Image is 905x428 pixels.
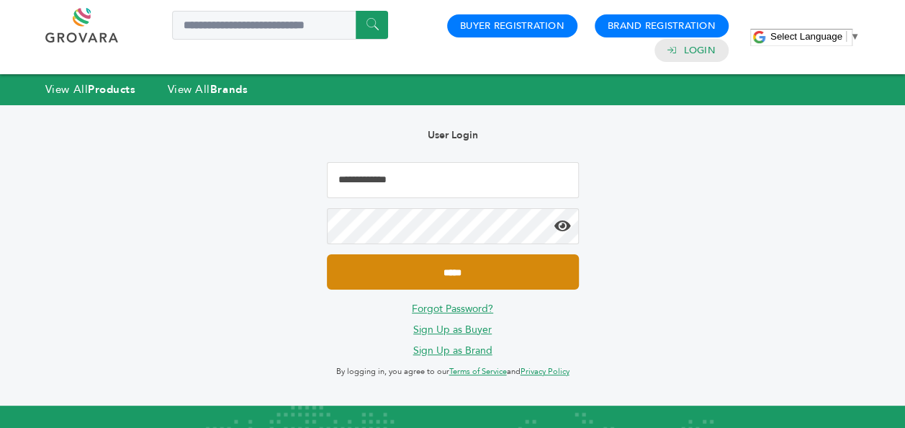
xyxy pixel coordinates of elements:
[327,162,579,198] input: Email Address
[770,31,860,42] a: Select Language​
[460,19,564,32] a: Buyer Registration
[683,44,715,57] a: Login
[412,302,493,316] a: Forgot Password?
[413,344,492,357] a: Sign Up as Brand
[850,31,860,42] span: ▼
[172,11,388,40] input: Search a product or brand...
[45,82,136,97] a: View AllProducts
[770,31,842,42] span: Select Language
[210,82,248,97] strong: Brands
[608,19,716,32] a: Brand Registration
[428,128,478,142] b: User Login
[413,323,492,336] a: Sign Up as Buyer
[521,366,569,377] a: Privacy Policy
[327,208,579,244] input: Password
[168,82,248,97] a: View AllBrands
[327,363,579,380] p: By logging in, you agree to our and
[88,82,135,97] strong: Products
[449,366,507,377] a: Terms of Service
